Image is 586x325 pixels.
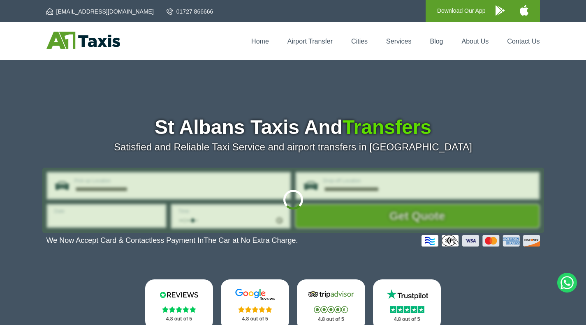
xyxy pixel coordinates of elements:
img: Trustpilot [382,288,432,301]
h1: St Albans Taxis And [46,118,540,137]
a: Cities [351,38,368,45]
a: Services [386,38,411,45]
a: About Us [462,38,489,45]
p: 4.8 out of 5 [306,314,356,325]
p: Download Our App [437,6,486,16]
img: Stars [238,306,272,313]
a: Contact Us [507,38,540,45]
a: Blog [430,38,443,45]
img: Stars [162,306,196,313]
img: A1 Taxis St Albans LTD [46,32,120,49]
img: A1 Taxis Android App [496,5,505,16]
p: 4.8 out of 5 [154,314,204,324]
a: Home [251,38,269,45]
img: Stars [314,306,348,313]
p: 4.8 out of 5 [230,314,280,324]
img: A1 Taxis iPhone App [520,5,528,16]
a: 01727 866666 [167,7,213,16]
img: Credit And Debit Cards [422,235,540,247]
img: Reviews.io [154,288,204,301]
p: 4.8 out of 5 [382,314,432,325]
span: The Car at No Extra Charge. [204,236,298,244]
p: We Now Accept Card & Contactless Payment In [46,236,298,245]
span: Transfers [343,116,431,138]
img: Tripadvisor [306,288,356,301]
img: Stars [390,306,424,313]
a: Airport Transfer [287,38,333,45]
p: Satisfied and Reliable Taxi Service and airport transfers in [GEOGRAPHIC_DATA] [46,141,540,153]
img: Google [230,288,280,301]
a: [EMAIL_ADDRESS][DOMAIN_NAME] [46,7,154,16]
